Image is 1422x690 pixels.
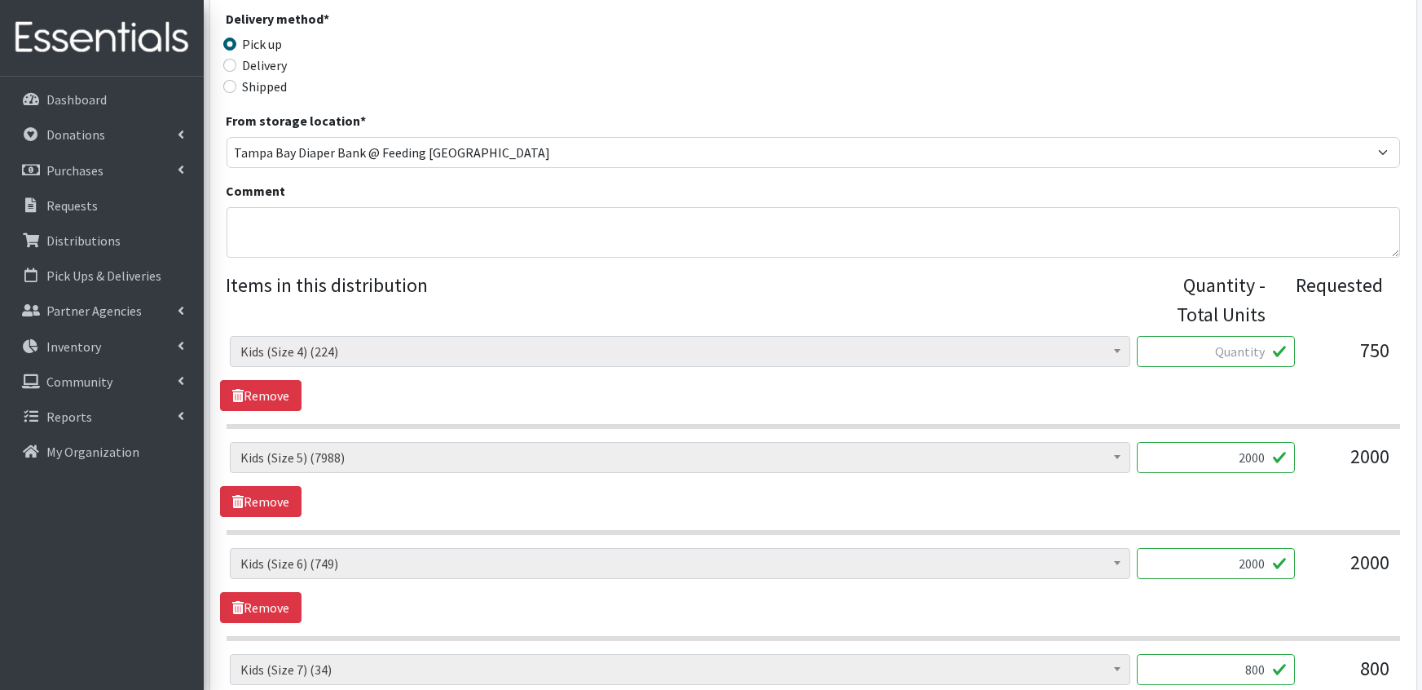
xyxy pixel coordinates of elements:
span: Kids (Size 6) (749) [230,548,1130,579]
p: Distributions [46,232,121,249]
span: Kids (Size 5) (7988) [230,442,1130,473]
abbr: required [324,11,330,27]
abbr: required [361,113,367,129]
input: Quantity [1137,654,1295,685]
label: From storage location [227,111,367,130]
span: Kids (Size 4) (224) [240,340,1120,363]
legend: Delivery method [227,9,520,34]
span: Kids (Size 6) (749) [240,552,1120,575]
input: Quantity [1137,442,1295,473]
p: Purchases [46,162,103,179]
p: Dashboard [46,91,107,108]
input: Quantity [1137,548,1295,579]
input: Quantity [1137,336,1295,367]
a: Distributions [7,224,197,257]
a: Donations [7,118,197,151]
label: Shipped [243,77,288,96]
span: Kids (Size 5) (7988) [240,446,1120,469]
span: Kids (Size 7) (34) [230,654,1130,685]
p: Pick Ups & Deliveries [46,268,161,284]
div: 2000 [1308,442,1389,486]
a: Dashboard [7,83,197,116]
div: Quantity - Total Units [1165,271,1266,330]
a: Remove [220,486,302,517]
label: Delivery [243,55,288,75]
a: Remove [220,380,302,411]
p: Partner Agencies [46,303,142,319]
img: HumanEssentials [7,11,197,65]
span: Kids (Size 7) (34) [240,658,1120,681]
label: Pick up [243,34,283,54]
a: Reports [7,400,197,433]
p: Donations [46,126,105,143]
div: 750 [1308,336,1389,380]
p: Inventory [46,338,101,355]
div: Requested [1283,271,1384,330]
a: Requests [7,189,197,222]
div: 2000 [1308,548,1389,592]
a: Community [7,365,197,398]
a: Remove [220,592,302,623]
p: Community [46,374,112,390]
span: Kids (Size 4) (224) [230,336,1130,367]
p: Reports [46,409,92,425]
a: Partner Agencies [7,294,197,327]
a: Pick Ups & Deliveries [7,259,197,292]
a: Inventory [7,330,197,363]
label: Comment [227,181,286,201]
a: Purchases [7,154,197,187]
legend: Items in this distribution [227,271,1165,323]
p: Requests [46,197,98,214]
a: My Organization [7,436,197,468]
p: My Organization [46,444,139,460]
